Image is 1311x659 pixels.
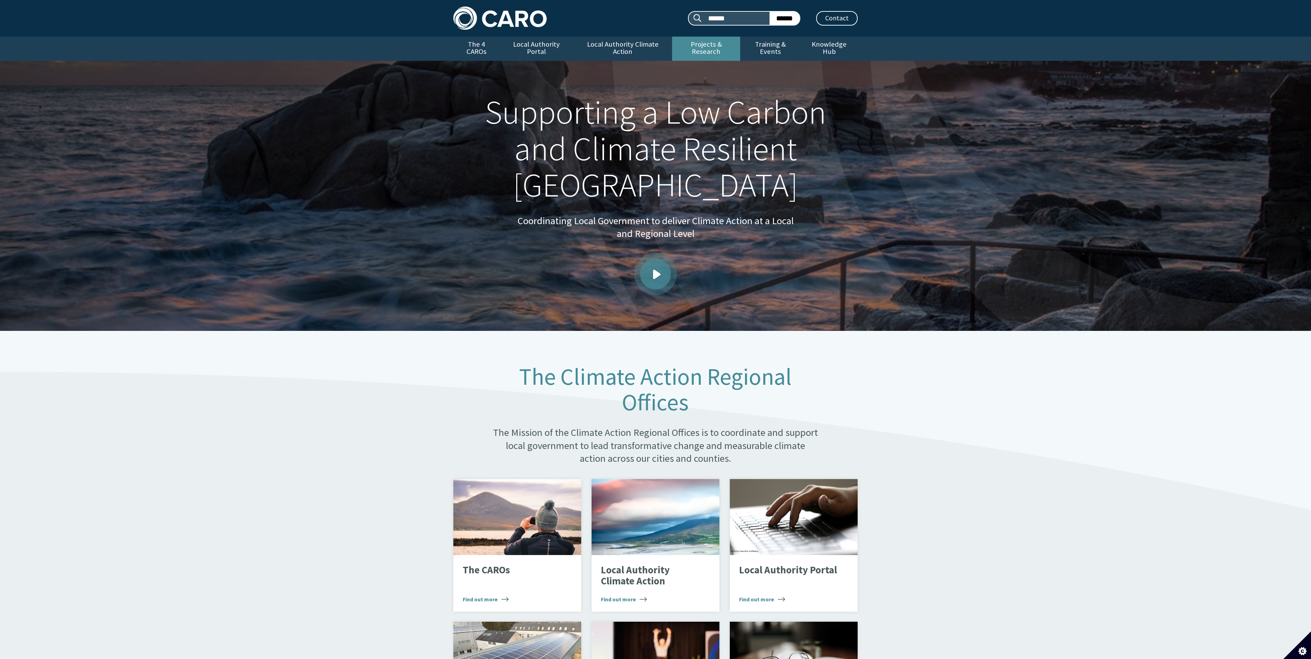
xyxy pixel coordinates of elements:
a: Local Authority Portal [499,37,573,61]
p: Coordinating Local Government to deliver Climate Action at a Local and Regional Level [517,214,794,240]
a: The CAROs Find out more [453,479,581,612]
a: Training & Events [740,37,801,61]
img: Caro logo [453,7,547,30]
span: Find out more [739,595,785,603]
a: Projects & Research [672,37,741,61]
p: The CAROs [463,565,561,576]
p: Local Authority Portal [739,565,837,576]
button: Set cookie preferences [1283,631,1311,659]
a: Local Authority Portal Find out more [730,479,858,612]
span: Find out more [601,595,647,603]
a: The 4 CAROs [453,37,499,61]
h1: The Climate Action Regional Offices [492,364,819,415]
a: Local Authority Climate Action [573,37,672,61]
a: Contact [816,11,858,26]
span: Find out more [463,595,509,603]
p: Local Authority Climate Action [601,565,699,586]
a: Knowledge Hub [801,37,858,61]
h1: Supporting a Low Carbon and Climate Resilient [GEOGRAPHIC_DATA] [462,94,849,203]
p: The Mission of the Climate Action Regional Offices is to coordinate and support local government ... [492,426,819,465]
a: Play video [640,258,671,289]
a: Local Authority Climate Action Find out more [592,479,719,612]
